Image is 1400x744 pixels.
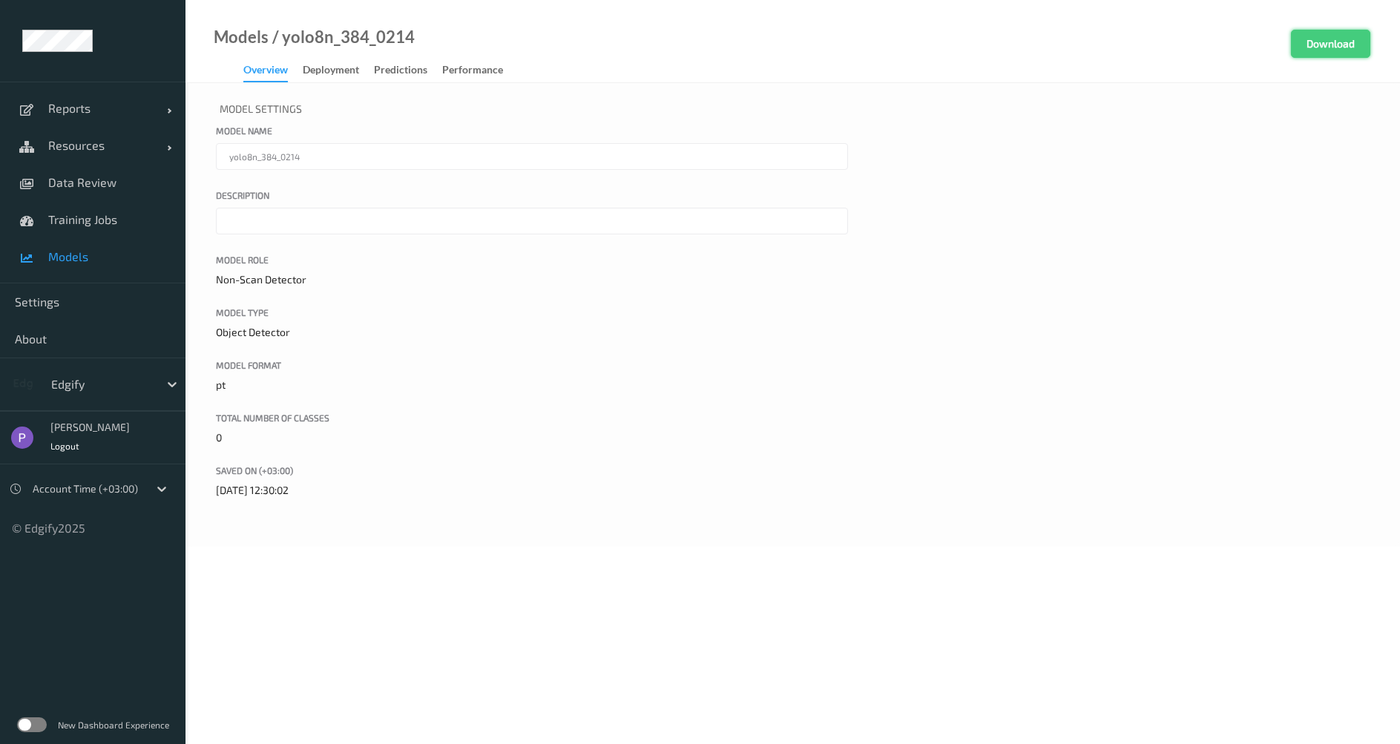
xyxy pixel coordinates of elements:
[216,124,848,137] label: Model name
[216,253,848,266] label: Model Role
[216,98,848,124] p: Model Settings
[216,483,848,498] p: [DATE] 12:30:02
[1291,30,1370,58] button: Download
[243,62,288,82] div: Overview
[374,62,427,81] div: Predictions
[442,60,518,81] a: Performance
[243,60,303,82] a: Overview
[216,325,848,340] p: Object Detector
[216,272,848,287] p: Non-Scan Detector
[216,188,848,202] label: Description
[216,378,848,392] p: pt
[303,60,374,81] a: Deployment
[374,60,442,81] a: Predictions
[216,464,848,477] label: Saved On (+03:00)
[269,30,415,45] div: / yolo8n_384_0214
[214,30,269,45] a: Models
[216,411,848,424] label: Total number of classes
[216,430,848,445] p: 0
[216,358,848,372] label: Model Format
[216,306,848,319] label: Model Type
[442,62,503,81] div: Performance
[303,62,359,81] div: Deployment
